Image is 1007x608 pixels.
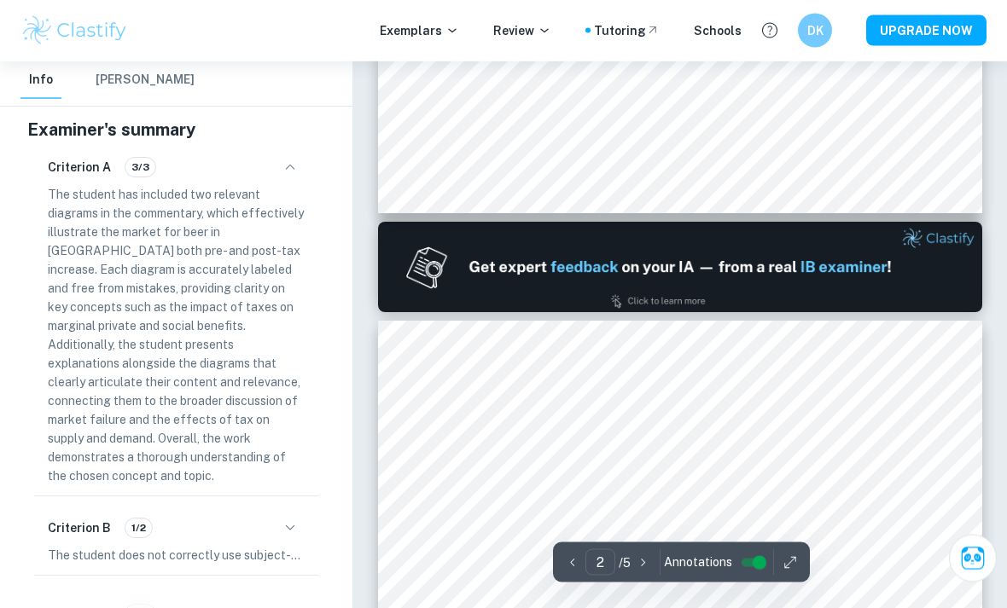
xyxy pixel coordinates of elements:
button: DK [798,14,832,48]
img: Clastify logo [20,14,129,48]
p: / 5 [619,553,631,572]
span: 1/2 [125,520,152,536]
button: [PERSON_NAME] [96,61,195,99]
img: Ad [378,223,982,313]
h6: DK [806,21,825,40]
h6: Criterion A [48,158,111,177]
a: Schools [694,21,742,40]
p: The student does not correctly use subject-specific terminology in one instance, as they incorrec... [48,546,305,565]
h5: Examiner's summary [27,117,325,142]
p: Exemplars [380,21,459,40]
h6: Criterion B [48,518,111,537]
button: UPGRADE NOW [866,15,987,46]
span: Annotations [664,553,732,571]
button: Info [20,61,61,99]
button: Ask Clai [949,535,997,582]
span: 3/3 [125,159,155,175]
a: Tutoring [594,21,660,40]
p: Review [493,21,551,40]
p: The student has included two relevant diagrams in the commentary, which effectively illustrate th... [48,185,305,485]
button: Help and Feedback [755,16,784,45]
